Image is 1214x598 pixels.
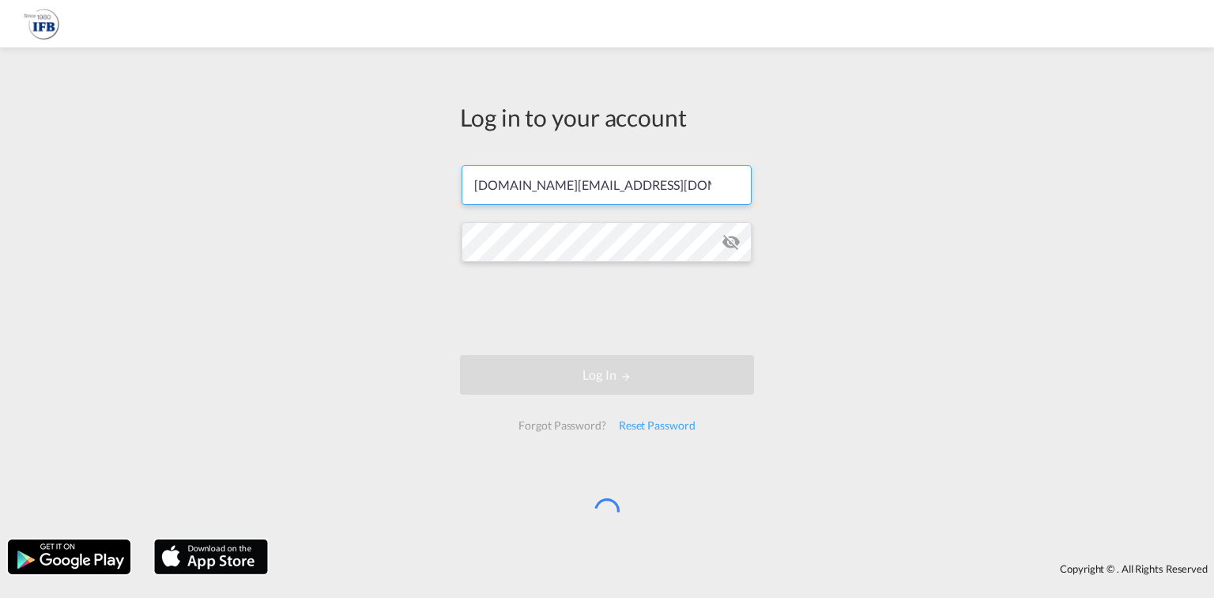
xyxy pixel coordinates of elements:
[6,538,132,576] img: google.png
[722,233,741,252] md-icon: icon-eye-off
[487,278,727,339] iframe: reCAPTCHA
[460,100,754,134] div: Log in to your account
[613,411,702,440] div: Reset Password
[24,6,59,42] img: b628ab10256c11eeb52753acbc15d091.png
[462,165,752,205] input: Enter email/phone number
[276,555,1214,582] div: Copyright © . All Rights Reserved
[460,355,754,395] button: LOGIN
[512,411,612,440] div: Forgot Password?
[153,538,270,576] img: apple.png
